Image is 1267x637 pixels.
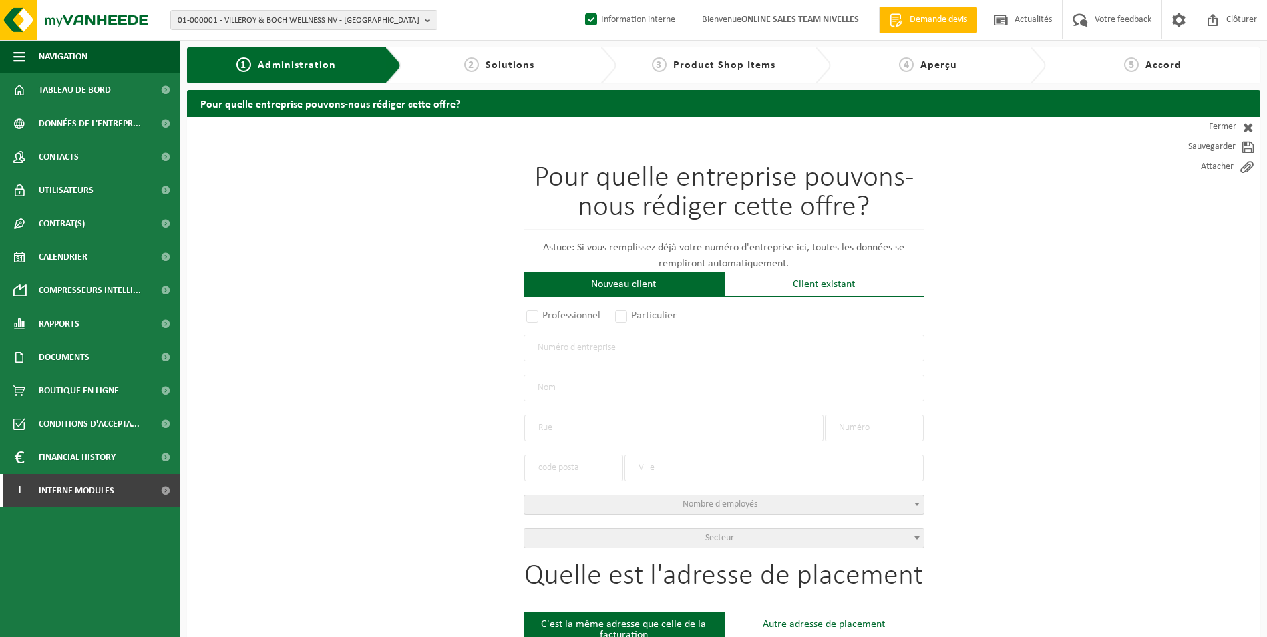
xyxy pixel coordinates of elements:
span: 3 [652,57,667,72]
span: 4 [899,57,914,72]
span: Secteur [705,533,734,543]
a: 5Accord [1053,57,1254,73]
a: 4Aperçu [838,57,1019,73]
a: Fermer [1140,117,1260,137]
a: Attacher [1140,157,1260,177]
a: Sauvegarder [1140,137,1260,157]
span: 01-000001 - VILLEROY & BOCH WELLNESS NV - [GEOGRAPHIC_DATA] [178,11,419,31]
span: Interne modules [39,474,114,507]
span: I [13,474,25,507]
span: Financial History [39,441,116,474]
span: Conditions d'accepta... [39,407,140,441]
h2: Pour quelle entreprise pouvons-nous rédiger cette offre? [187,90,1260,116]
span: Calendrier [39,240,87,274]
h1: Quelle est l'adresse de placement [524,562,924,598]
input: Nom [524,375,924,401]
a: 3Product Shop Items [623,57,804,73]
input: code postal [524,455,623,481]
label: Professionnel [524,306,604,325]
span: Boutique en ligne [39,374,119,407]
button: 01-000001 - VILLEROY & BOCH WELLNESS NV - [GEOGRAPHIC_DATA] [170,10,437,30]
span: Demande devis [906,13,970,27]
input: Numéro d'entreprise [524,335,924,361]
span: Navigation [39,40,87,73]
span: 5 [1124,57,1139,72]
span: Product Shop Items [673,60,775,71]
span: Accord [1145,60,1182,71]
p: Astuce: Si vous remplissez déjà votre numéro d'entreprise ici, toutes les données se rempliront a... [524,240,924,272]
span: Données de l'entrepr... [39,107,141,140]
span: Rapports [39,307,79,341]
div: Client existant [724,272,924,297]
span: Nombre d'employés [683,499,757,509]
span: Contacts [39,140,79,174]
a: 2Solutions [408,57,589,73]
input: Numéro [825,415,924,441]
span: Aperçu [920,60,957,71]
span: Utilisateurs [39,174,94,207]
input: Ville [624,455,924,481]
span: Administration [258,60,336,71]
span: Contrat(s) [39,207,85,240]
h1: Pour quelle entreprise pouvons-nous rédiger cette offre? [524,164,924,230]
a: 1Administration [197,57,375,73]
div: Nouveau client [524,272,724,297]
span: 1 [236,57,251,72]
strong: ONLINE SALES TEAM NIVELLES [741,15,859,25]
input: Rue [524,415,824,441]
span: Tableau de bord [39,73,111,107]
span: Documents [39,341,89,374]
span: Compresseurs intelli... [39,274,141,307]
a: Demande devis [879,7,977,33]
label: Information interne [582,10,675,30]
span: 2 [464,57,479,72]
span: Solutions [486,60,534,71]
label: Particulier [612,306,681,325]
